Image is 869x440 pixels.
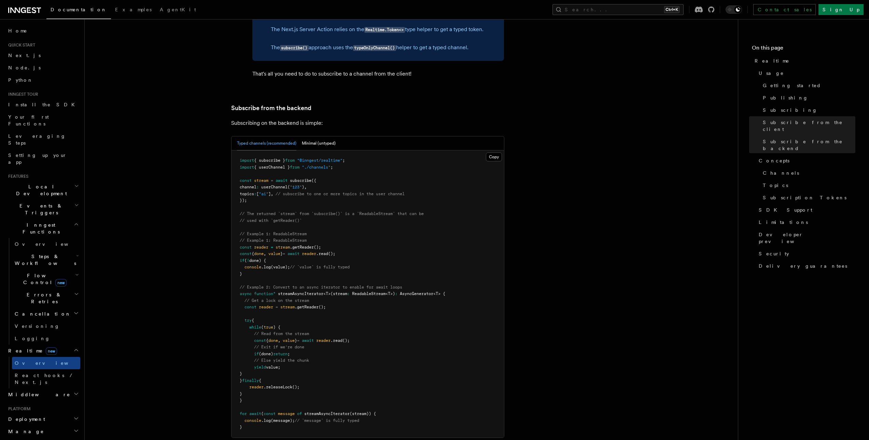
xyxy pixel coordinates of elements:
span: await [288,251,299,256]
span: ) [302,185,304,189]
span: T [326,291,328,296]
span: AsyncGenerator [400,291,433,296]
a: AgentKit [156,2,200,18]
button: Manage [5,425,80,438]
span: = [271,178,273,183]
span: "123" [290,185,302,189]
span: , [271,191,273,196]
span: Realtime [5,347,57,354]
span: ) { [273,325,280,330]
span: new [46,347,57,355]
span: done [254,251,264,256]
span: stream [276,245,290,250]
span: true [264,325,273,330]
span: Features [5,174,28,179]
span: async [240,291,252,296]
span: Inngest tour [5,92,38,97]
span: if [240,258,244,263]
span: await [249,411,261,416]
a: Contact sales [753,4,816,15]
span: ; [342,158,345,163]
span: Publishing [763,94,808,101]
span: ( [261,325,264,330]
span: // `value` is fully typed [290,265,350,269]
span: Subscribing [763,107,817,114]
span: done) { [249,258,266,263]
span: Quick start [5,42,35,48]
span: Limitations [759,219,808,226]
span: = [297,338,299,343]
button: Deployment [5,413,80,425]
div: Inngest Functions [5,238,80,345]
span: .log [261,265,271,269]
a: Sign Up [818,4,864,15]
span: .releaseLock [264,385,292,389]
span: stream [254,178,268,183]
span: ReadableStream [352,291,386,296]
span: } [240,391,242,396]
span: Subscription Tokens [763,194,846,201]
span: Platform [5,406,31,412]
span: (value); [271,265,290,269]
span: [ [256,191,259,196]
span: } [280,251,283,256]
span: streamAsyncIterator [304,411,350,416]
p: The Next.js Server Action relies on the type helper to get a typed token. [271,25,483,35]
kbd: Ctrl+K [664,6,679,13]
span: Realtime [755,57,789,64]
a: Developer preview [756,228,855,248]
p: The approach uses the helper to get a typed channel. [271,43,483,53]
span: { userChannel } [254,165,290,170]
span: .log [261,418,271,423]
span: < [386,291,388,296]
span: value [283,338,295,343]
button: Errors & Retries [12,289,80,308]
p: Subscribing on the backend is simple: [231,118,504,128]
a: Topics [760,179,855,191]
span: // The returned `stream` from `subscribe()` is a `ReadableStream` that can be [240,211,424,216]
span: .getReader [295,305,319,309]
span: { [252,251,254,256]
span: } [240,271,242,276]
span: < [433,291,436,296]
span: Examples [115,7,152,12]
span: , [278,338,280,343]
span: = [271,245,273,250]
span: (stream)) { [350,411,376,416]
span: >(stream [328,291,347,296]
a: Realtime [752,55,855,67]
span: const [264,411,276,416]
span: , [264,251,266,256]
span: from [290,165,299,170]
span: { subscribe } [254,158,285,163]
span: ! [247,258,249,263]
span: reader [259,305,273,309]
span: .getReader [290,245,314,250]
span: const [240,251,252,256]
span: Documentation [51,7,107,12]
span: await [276,178,288,183]
button: Local Development [5,181,80,200]
span: } [240,371,242,376]
a: Logging [12,332,80,345]
span: Deployment [5,416,45,423]
span: , [304,185,307,189]
span: message [278,411,295,416]
a: Security [756,248,855,260]
a: Subscribing [760,104,855,116]
span: console [244,418,261,423]
span: Your first Functions [8,114,49,126]
span: reader [254,245,268,250]
span: = [283,251,285,256]
span: Python [8,77,33,83]
span: AgentKit [160,7,196,12]
a: Next.js [5,49,80,62]
span: import [240,165,254,170]
span: Versioning [15,323,60,329]
a: Node.js [5,62,80,74]
span: ( [288,185,290,189]
span: Delivery guarantees [759,263,847,269]
span: topics [240,191,254,196]
span: < [323,291,326,296]
span: of [297,411,302,416]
